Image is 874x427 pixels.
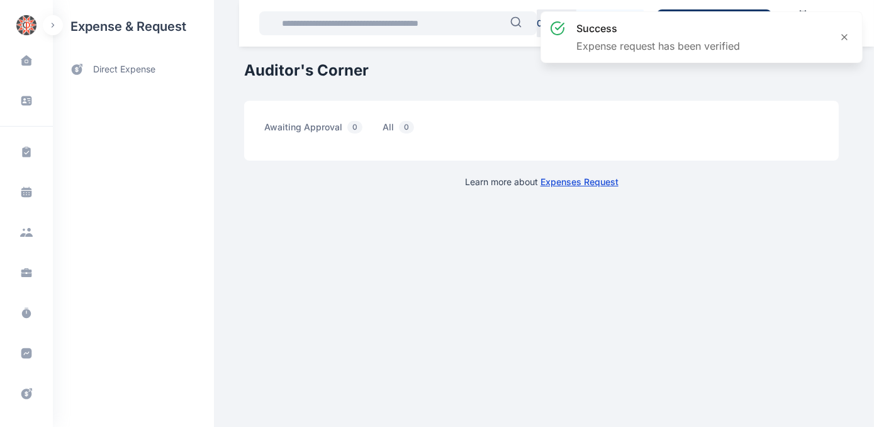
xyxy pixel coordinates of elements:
[399,121,414,134] span: 0
[465,176,619,188] p: Learn more about
[383,121,419,140] span: all
[244,60,839,81] h1: Auditor's Corner
[383,121,434,140] a: all0
[264,121,367,140] span: awaiting approval
[576,38,740,54] p: Expense request has been verified
[347,121,362,134] span: 0
[782,4,824,42] a: Calendar
[541,176,619,187] a: Expenses Request
[537,17,576,30] p: 00 : 00 : 00
[53,53,214,86] a: direct expense
[93,63,155,76] span: direct expense
[264,121,383,140] a: awaiting approval0
[576,21,740,36] h3: success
